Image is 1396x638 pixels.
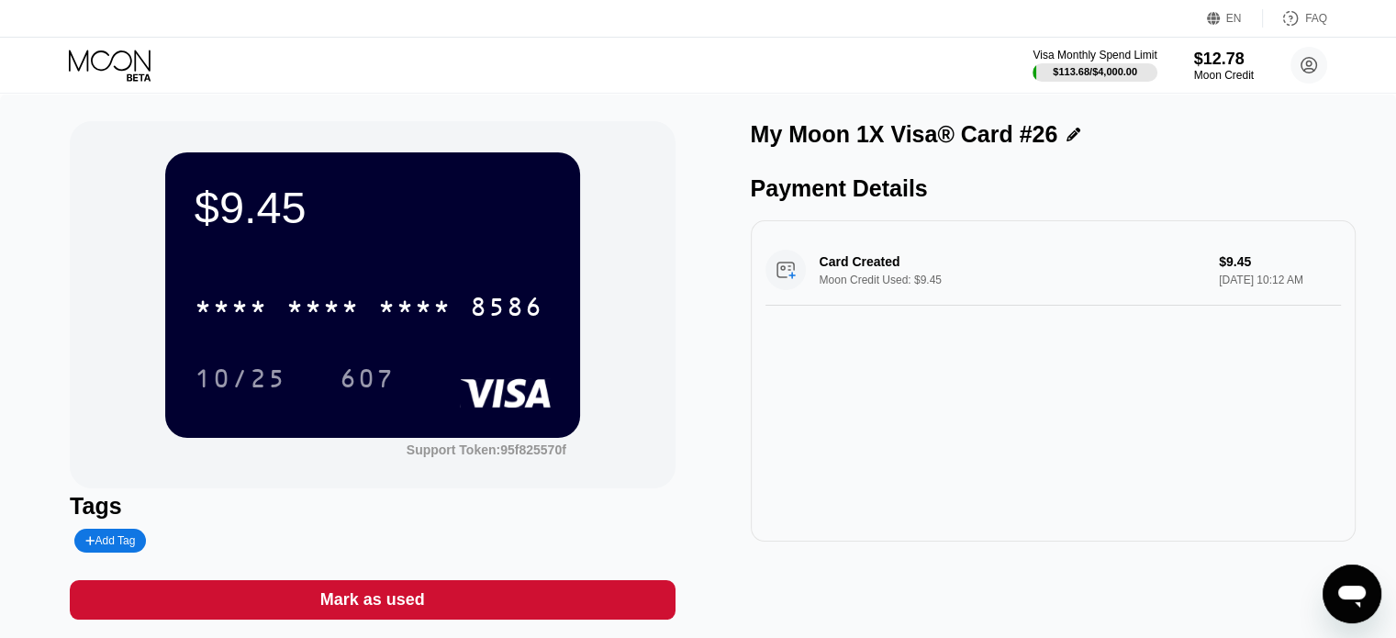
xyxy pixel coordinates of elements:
div: Visa Monthly Spend Limit [1033,49,1156,62]
div: Mark as used [320,589,425,610]
div: 10/25 [195,366,286,396]
div: My Moon 1X Visa® Card #26 [751,121,1058,148]
div: EN [1226,12,1242,25]
div: Visa Monthly Spend Limit$113.68/$4,000.00 [1033,49,1156,82]
div: Tags [70,493,675,520]
div: 607 [340,366,395,396]
div: 8586 [470,295,543,324]
div: Add Tag [85,534,135,547]
div: $12.78 [1194,50,1254,69]
div: Payment Details [751,175,1356,202]
div: Mark as used [70,580,675,620]
div: Add Tag [74,529,146,553]
div: $113.68 / $4,000.00 [1053,66,1137,77]
iframe: Button to launch messaging window [1323,565,1381,623]
div: FAQ [1305,12,1327,25]
div: $12.78Moon Credit [1194,50,1254,82]
div: 607 [326,355,408,401]
div: Support Token:95f825570f [407,442,566,457]
div: Support Token: 95f825570f [407,442,566,457]
div: Moon Credit [1194,69,1254,82]
div: FAQ [1263,9,1327,28]
div: EN [1207,9,1263,28]
div: $9.45 [195,182,551,233]
div: 10/25 [181,355,300,401]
